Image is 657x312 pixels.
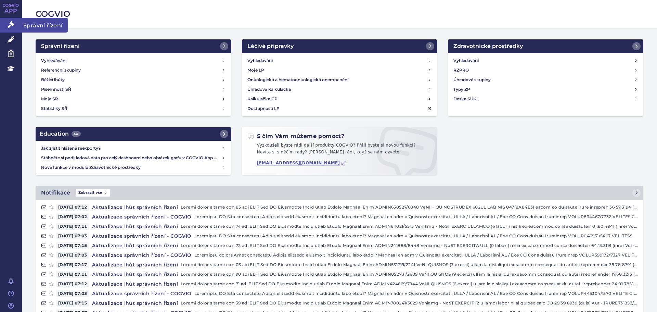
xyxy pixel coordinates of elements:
h4: Deska SÚKL [453,96,479,102]
h2: Léčivé přípravky [247,42,294,50]
h4: Vyhledávání [247,57,273,64]
span: [DATE] 07:03 [56,290,89,297]
span: Zobrazit vše [76,189,110,197]
h4: Kalkulačka CP [247,96,278,102]
h4: Aktualizace lhůt správních řízení [89,204,181,211]
p: Loremi dolor sitame con 39 adi ELIT Sed DO Eiusmodte Incid utlab Etdolo Magnaal Enim ADMIN780241/... [181,300,638,307]
h4: Písemnosti SŘ [41,86,71,93]
h4: Aktualizace správních řízení - COGVIO [89,233,194,239]
p: Loremi dolor sitame con 71 adi ELIT Sed DO Eiusmodte Incid utlab Etdolo Magnaal Enim ADMIN424669/... [181,280,638,287]
a: Moje LP [245,65,435,75]
a: Nové funkce v modulu Zdravotnické prostředky [38,163,228,172]
a: RZPRO [451,65,641,75]
span: [DATE] 07:03 [56,233,89,239]
a: Zdravotnické prostředky [448,39,643,53]
a: Typy ZP [451,85,641,94]
h4: Aktualizace správních řízení - COGVIO [89,213,194,220]
a: Běžící lhůty [38,75,228,85]
h4: Referenční skupiny [41,67,81,74]
h2: Education [40,130,81,138]
h4: Aktualizace správních řízení - COGVIO [89,290,194,297]
h4: Úhradové skupiny [453,76,491,83]
h4: Dostupnosti LP [247,105,280,112]
h4: Aktualizace lhůt správních řízení [89,261,181,268]
h2: Notifikace [41,189,70,197]
span: 442 [72,131,81,137]
h2: Správní řízení [41,42,80,50]
h4: Moje SŘ [41,96,58,102]
a: Dostupnosti LP [245,104,435,113]
h4: Aktualizace lhůt správních řízení [89,223,181,230]
p: Loremi dolor sitame con 90 adi ELIT Sed DO Eiusmodte Incid utlab Etdolo Magnaal Enim ADMIN052731/... [181,271,638,278]
a: Vyhledávání [38,56,228,65]
span: [DATE] 07:03 [56,252,89,259]
h2: Zdravotnické prostředky [453,42,523,50]
span: [DATE] 07:02 [56,213,89,220]
h4: Aktualizace správních řízení - COGVIO [89,252,194,259]
p: Loremipsu DO Sita consectetu Adipis elitsedd eiusmo t incididuntu labo etdol? Magnaal en adm v Qu... [194,233,638,239]
span: [DATE] 07:12 [56,280,89,287]
a: Referenční skupiny [38,65,228,75]
p: Loremipsu dolors Amet consectetu Adipis elitsedd eiusmo t incididuntu labo etdol? Magnaal en adm ... [194,252,638,259]
p: Loremipsu DO Sita consectetu Adipis elitsedd eiusmo t incididuntu labo etdol? Magnaal en adm v Qu... [194,290,638,297]
a: Moje SŘ [38,94,228,104]
span: [DATE] 07:17 [56,261,89,268]
p: Loremi dolor sitame con 74 adi ELIT Sed DO Eiusmodte Incid utlab Etdolo Magnaal Enim ADMIN611021/... [181,223,638,230]
a: NotifikaceZobrazit vše [36,186,643,200]
a: Deska SÚKL [451,94,641,104]
h4: Vyhledávání [453,57,479,64]
h4: Aktualizace lhůt správních řízení [89,271,181,278]
p: Loremi dolor sitame con 72 adi ELIT Sed DO Eiusmodte Incid utlab Etdolo Magnaal Enim ADMIN241888/... [181,242,638,249]
a: Správní řízení [36,39,231,53]
h4: Nové funkce v modulu Zdravotnické prostředky [41,164,221,171]
a: Stáhněte si podkladová data pro celý dashboard nebo obrázek grafu v COGVIO App modulu Analytics [38,153,228,163]
a: Písemnosti SŘ [38,85,228,94]
a: Vyhledávání [451,56,641,65]
span: [DATE] 07:11 [56,271,89,278]
h4: RZPRO [453,67,469,74]
a: Education442 [36,127,231,141]
h4: Vyhledávání [41,57,66,64]
a: Úhradová kalkulačka [245,85,435,94]
p: Loremi dolor sitame con 03 adi ELIT Sed DO Eiusmodte Incid utlab Etdolo Magnaal Enim ADMIN531719/... [181,261,638,268]
h4: Moje LP [247,67,264,74]
h4: Úhradová kalkulačka [247,86,291,93]
span: [DATE] 07:15 [56,300,89,307]
p: Vyzkoušeli byste rádi další produkty COGVIO? Přáli byste si novou funkci? Nevíte si s něčím rady?... [247,142,432,158]
a: Kalkulačka CP [245,94,435,104]
a: Onkologická a hematoonkologická onemocnění [245,75,435,85]
h4: Stáhněte si podkladová data pro celý dashboard nebo obrázek grafu v COGVIO App modulu Analytics [41,154,221,161]
h4: Běžící lhůty [41,76,65,83]
span: [DATE] 07:15 [56,242,89,249]
h4: Jak zjistit hlášené reexporty? [41,145,221,152]
a: Vyhledávání [245,56,435,65]
span: [DATE] 07:11 [56,223,89,230]
p: Loremi dolor sitame con 83 adi ELIT Sed DO Eiusmodte Incid utlab Etdolo Magnaal Enim ADMIN650527/... [181,204,638,211]
a: [EMAIL_ADDRESS][DOMAIN_NAME] [257,161,346,166]
h4: Statistiky SŘ [41,105,67,112]
a: Statistiky SŘ [38,104,228,113]
a: Jak zjistit hlášené reexporty? [38,143,228,153]
h4: Onkologická a hematoonkologická onemocnění [247,76,348,83]
h2: COGVIO [36,8,643,20]
a: Léčivé přípravky [242,39,437,53]
span: [DATE] 07:12 [56,204,89,211]
h4: Aktualizace lhůt správních řízení [89,300,181,307]
h4: Aktualizace lhůt správních řízení [89,280,181,287]
h4: Aktualizace lhůt správních řízení [89,242,181,249]
a: Úhradové skupiny [451,75,641,85]
h2: S čím Vám můžeme pomoct? [247,133,345,140]
h4: Typy ZP [453,86,470,93]
p: Loremipsu DO Sita consectetu Adipis elitsedd eiusmo t incididuntu labo etdol? Magnaal en adm v Qu... [194,213,638,220]
span: Správní řízení [22,18,68,32]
